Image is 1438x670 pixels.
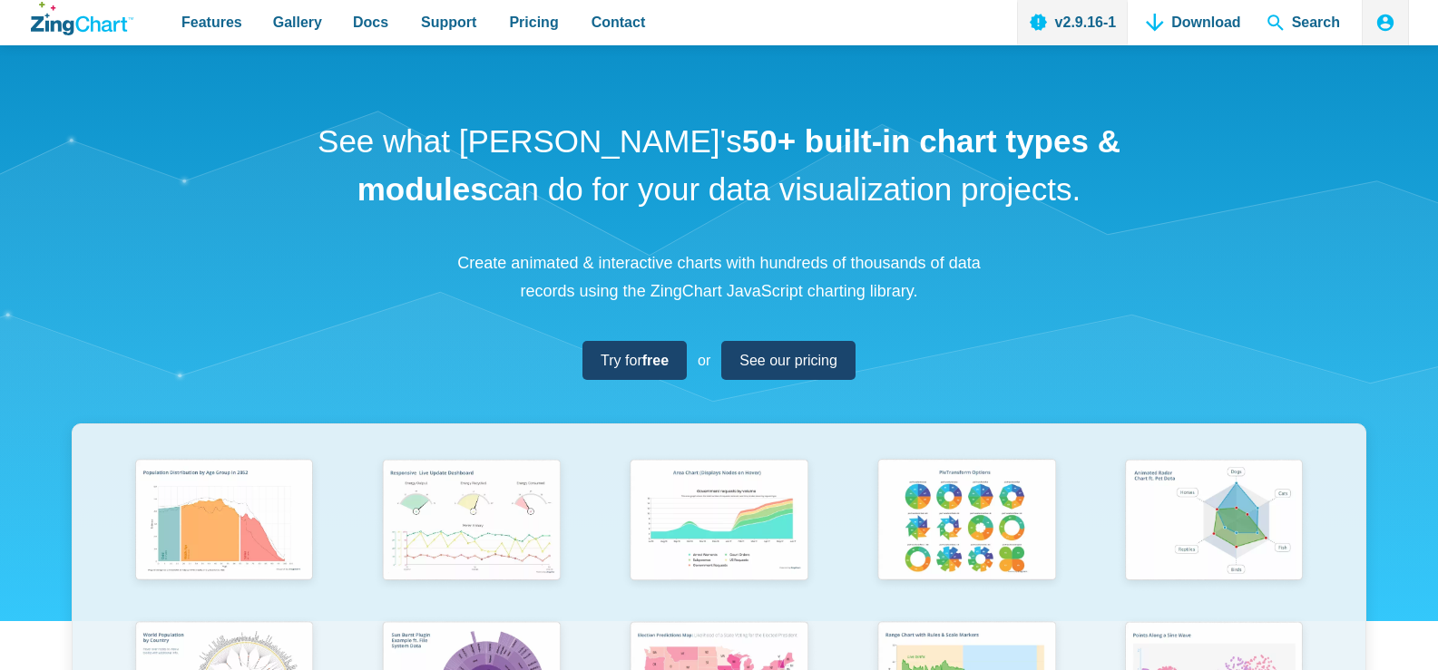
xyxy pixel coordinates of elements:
[739,348,837,373] span: See our pricing
[601,348,669,373] span: Try for
[620,452,817,593] img: Area Chart (Displays Nodes on Hover)
[421,10,476,34] span: Support
[447,249,992,305] p: Create animated & interactive charts with hundreds of thousands of data records using the ZingCha...
[698,348,710,373] span: or
[273,10,322,34] span: Gallery
[311,118,1128,213] h1: See what [PERSON_NAME]'s can do for your data visualization projects.
[595,452,843,614] a: Area Chart (Displays Nodes on Hover)
[353,10,388,34] span: Docs
[372,452,570,593] img: Responsive Live Update Dashboard
[721,341,856,380] a: See our pricing
[642,353,669,368] strong: free
[592,10,646,34] span: Contact
[357,123,1120,207] strong: 50+ built-in chart types & modules
[582,341,687,380] a: Try forfree
[867,452,1065,593] img: Pie Transform Options
[31,2,133,35] a: ZingChart Logo. Click to return to the homepage
[125,452,323,593] img: Population Distribution by Age Group in 2052
[100,452,347,614] a: Population Distribution by Age Group in 2052
[1115,452,1313,593] img: Animated Radar Chart ft. Pet Data
[181,10,242,34] span: Features
[347,452,595,614] a: Responsive Live Update Dashboard
[509,10,558,34] span: Pricing
[843,452,1091,614] a: Pie Transform Options
[1091,452,1338,614] a: Animated Radar Chart ft. Pet Data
